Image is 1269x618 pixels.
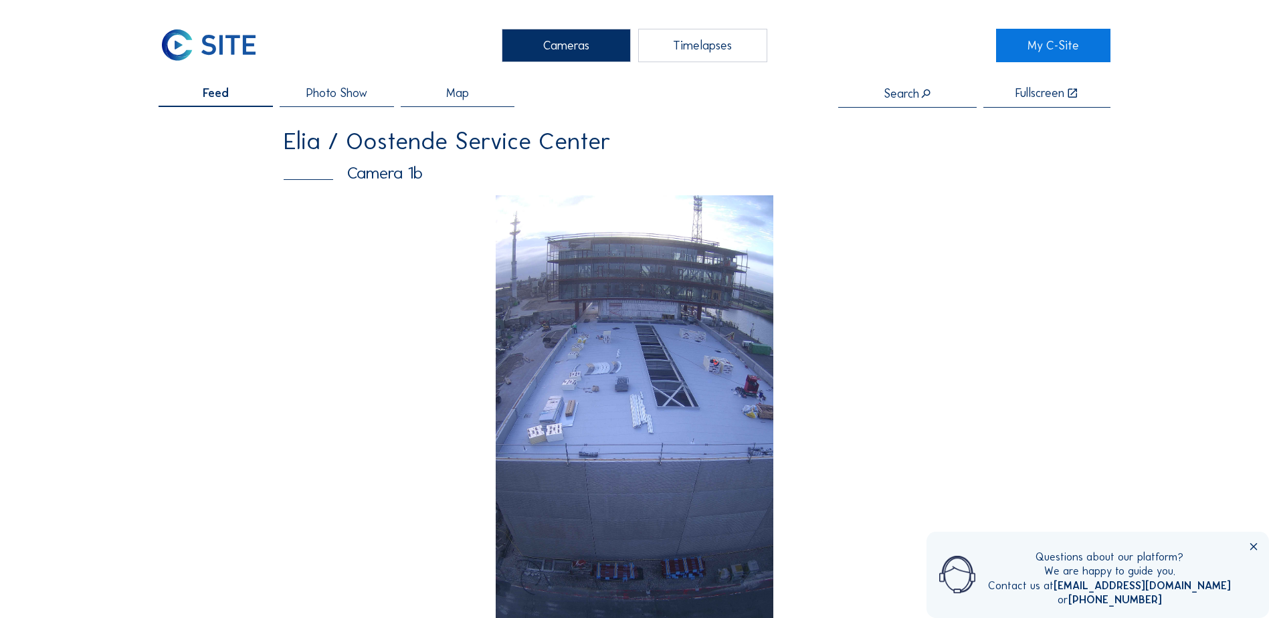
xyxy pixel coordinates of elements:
[988,593,1231,607] div: or
[502,29,631,62] div: Cameras
[988,579,1231,593] div: Contact us at
[638,29,767,62] div: Timelapses
[446,87,469,99] span: Map
[939,550,975,599] img: operator
[306,87,367,99] span: Photo Show
[988,564,1231,578] div: We are happy to guide you.
[284,165,985,181] div: Camera 1b
[159,29,273,62] a: C-SITE Logo
[1054,579,1231,592] a: [EMAIL_ADDRESS][DOMAIN_NAME]
[988,550,1231,564] div: Questions about our platform?
[1015,87,1064,100] div: Fullscreen
[159,29,258,62] img: C-SITE Logo
[996,29,1110,62] a: My C-Site
[284,129,985,153] div: Elia / Oostende Service Center
[1068,593,1162,606] a: [PHONE_NUMBER]
[203,87,229,99] span: Feed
